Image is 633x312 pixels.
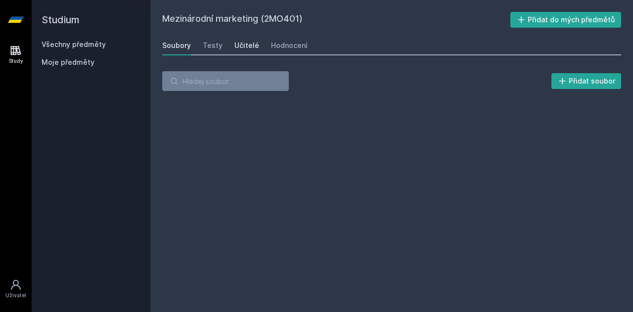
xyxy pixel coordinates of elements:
div: Testy [203,41,223,50]
div: Hodnocení [271,41,308,50]
div: Uživatel [5,292,26,299]
a: Všechny předměty [42,40,106,48]
a: Učitelé [234,36,259,55]
button: Přidat do mých předmětů [510,12,622,28]
a: Uživatel [2,274,30,304]
a: Study [2,40,30,70]
h2: Mezinárodní marketing (2MO401) [162,12,510,28]
div: Soubory [162,41,191,50]
span: Moje předměty [42,57,94,67]
input: Hledej soubor [162,71,289,91]
button: Přidat soubor [551,73,622,89]
div: Učitelé [234,41,259,50]
div: Study [9,57,23,65]
a: Hodnocení [271,36,308,55]
a: Testy [203,36,223,55]
a: Soubory [162,36,191,55]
